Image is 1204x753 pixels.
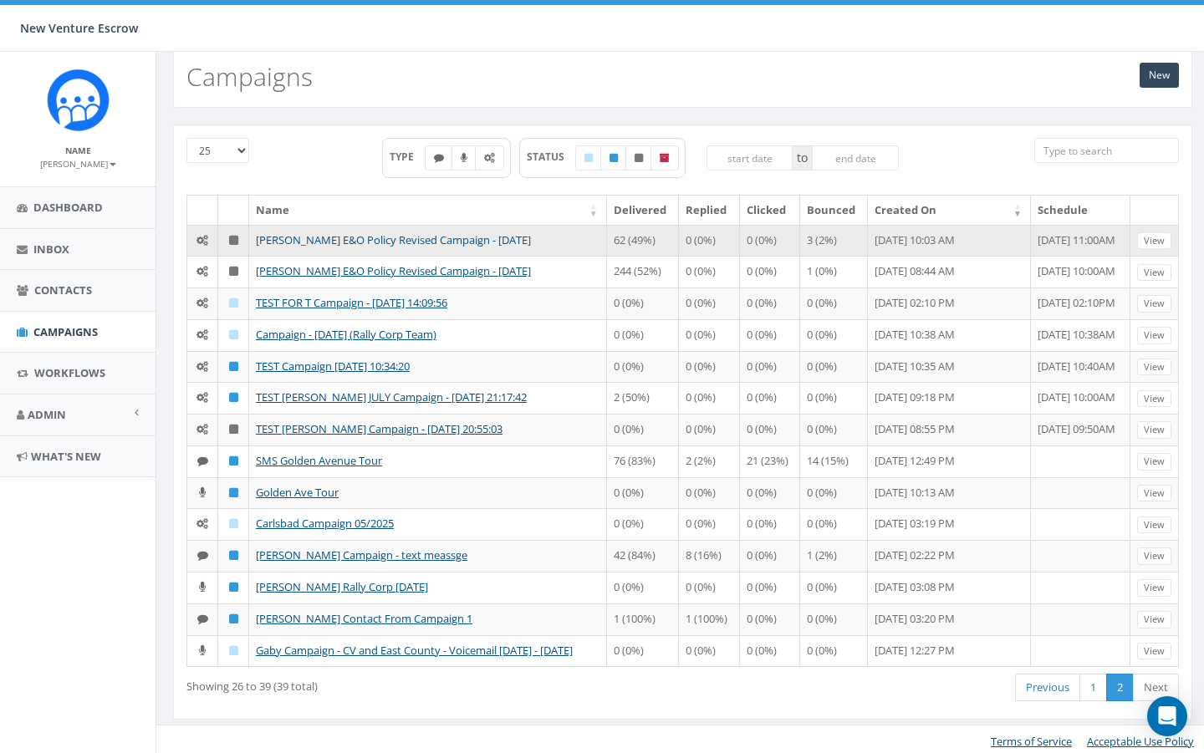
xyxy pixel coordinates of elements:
td: 8 (16%) [679,540,739,572]
i: Draft [229,329,238,340]
span: Inbox [33,242,69,257]
td: 0 (0%) [800,603,868,635]
td: 0 (0%) [740,287,800,319]
span: Dashboard [33,200,103,215]
td: [DATE] 10:40AM [1031,351,1130,383]
td: 0 (0%) [607,572,679,603]
label: Text SMS [425,145,453,170]
i: Published [229,455,238,466]
th: Created On: activate to sort column ascending [868,196,1031,225]
span: Admin [28,407,66,422]
label: Unpublished [625,145,652,170]
td: 0 (0%) [679,508,739,540]
td: 1 (100%) [679,603,739,635]
i: Automated Message [484,153,495,163]
i: Draft [229,645,238,656]
i: Ringless Voice Mail [461,153,467,163]
td: [DATE] 03:20 PM [868,603,1031,635]
i: Draft [229,298,238,308]
i: Published [229,487,238,498]
td: [DATE] 10:00AM [1031,382,1130,414]
a: Acceptable Use Policy [1087,734,1194,749]
th: Bounced [800,196,868,225]
span: Workflows [34,365,105,380]
i: Text SMS [197,455,208,466]
th: Schedule [1031,196,1130,225]
td: [DATE] 03:19 PM [868,508,1031,540]
label: Ringless Voice Mail [451,145,477,170]
a: View [1137,390,1171,408]
input: end date [812,145,899,170]
td: 76 (83%) [607,445,679,477]
i: Ringless Voice Mail [199,645,206,656]
a: Gaby Campaign - CV and East County - Voicemail [DATE] - [DATE] [256,643,573,658]
td: 0 (0%) [679,225,739,257]
a: [PERSON_NAME] E&O Policy Revised Campaign - [DATE] [256,232,531,247]
td: 0 (0%) [740,256,800,287]
i: Published [610,153,618,163]
td: [DATE] 10:38AM [1031,319,1130,351]
i: Automated Message [196,266,208,277]
td: 0 (0%) [800,382,868,414]
small: [PERSON_NAME] [40,158,116,170]
label: Published [600,145,627,170]
td: 0 (0%) [800,635,868,667]
label: Archived [650,145,679,170]
td: 0 (0%) [740,477,800,509]
th: Replied [679,196,739,225]
a: [PERSON_NAME] Contact From Campaign 1 [256,611,472,626]
td: 0 (0%) [740,351,800,383]
a: Next [1133,674,1179,701]
span: STATUS [527,150,576,164]
a: TEST [PERSON_NAME] Campaign - [DATE] 20:55:03 [256,421,503,436]
a: New [1140,63,1179,88]
td: 2 (2%) [679,445,739,477]
td: [DATE] 10:00AM [1031,256,1130,287]
i: Automated Message [196,424,208,435]
i: Automated Message [196,392,208,403]
td: 0 (0%) [679,287,739,319]
td: [DATE] 02:22 PM [868,540,1031,572]
a: [PERSON_NAME] Campaign - text meassge [256,547,467,562]
a: Previous [1015,674,1080,701]
i: Published [229,550,238,561]
td: 0 (0%) [607,287,679,319]
a: View [1137,579,1171,597]
i: Published [229,582,238,593]
i: Draft [229,518,238,529]
a: View [1137,232,1171,250]
a: [PERSON_NAME] Rally Corp [DATE] [256,579,428,594]
td: 62 (49%) [607,225,679,257]
i: Ringless Voice Mail [199,487,206,498]
td: [DATE] 10:38 AM [868,319,1031,351]
td: 0 (0%) [607,477,679,509]
label: Automated Message [475,145,504,170]
td: 0 (0%) [740,508,800,540]
i: Automated Message [196,329,208,340]
img: Rally_Corp_Icon_1.png [47,69,110,131]
i: Draft [584,153,593,163]
a: View [1137,485,1171,502]
td: 0 (0%) [740,319,800,351]
td: 0 (0%) [607,414,679,445]
a: View [1137,516,1171,534]
td: 0 (0%) [800,414,868,445]
i: Text SMS [434,153,444,163]
td: [DATE] 10:03 AM [868,225,1031,257]
td: 0 (0%) [607,635,679,667]
td: [DATE] 09:18 PM [868,382,1031,414]
td: 0 (0%) [800,508,868,540]
span: TYPE [390,150,426,164]
td: [DATE] 09:50AM [1031,414,1130,445]
td: [DATE] 12:27 PM [868,635,1031,667]
span: to [793,145,812,170]
th: Delivered [607,196,679,225]
h2: Campaigns [186,63,313,90]
a: Carlsbad Campaign 05/2025 [256,516,394,531]
a: [PERSON_NAME] E&O Policy Revised Campaign - [DATE] [256,263,531,278]
td: 0 (0%) [740,382,800,414]
td: [DATE] 11:00AM [1031,225,1130,257]
a: Terms of Service [991,734,1072,749]
a: 2 [1106,674,1134,701]
i: Published [229,613,238,624]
